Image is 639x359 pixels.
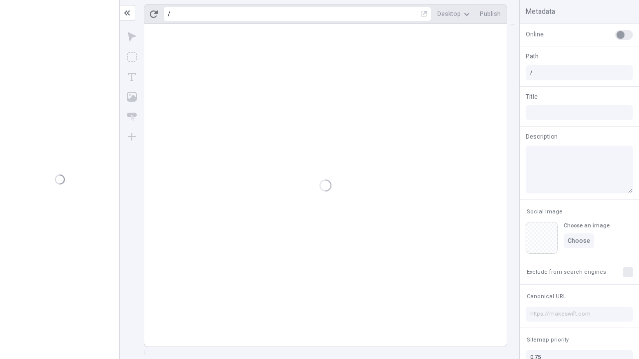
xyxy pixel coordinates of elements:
[433,6,474,21] button: Desktop
[437,10,461,18] span: Desktop
[564,222,610,229] div: Choose an image
[527,336,569,344] span: Sitemap priority
[525,334,571,346] button: Sitemap priority
[526,132,558,141] span: Description
[527,293,566,300] span: Canonical URL
[123,68,141,86] button: Text
[525,291,568,303] button: Canonical URL
[123,88,141,106] button: Image
[168,10,170,18] div: /
[526,307,633,322] input: https://makeswift.com
[123,48,141,66] button: Box
[476,6,505,21] button: Publish
[525,206,565,218] button: Social Image
[526,92,538,101] span: Title
[527,268,606,276] span: Exclude from search engines
[526,30,544,39] span: Online
[568,237,590,245] span: Choose
[480,10,501,18] span: Publish
[123,108,141,126] button: Button
[525,266,608,278] button: Exclude from search engines
[564,233,594,248] button: Choose
[527,208,563,215] span: Social Image
[526,52,539,61] span: Path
